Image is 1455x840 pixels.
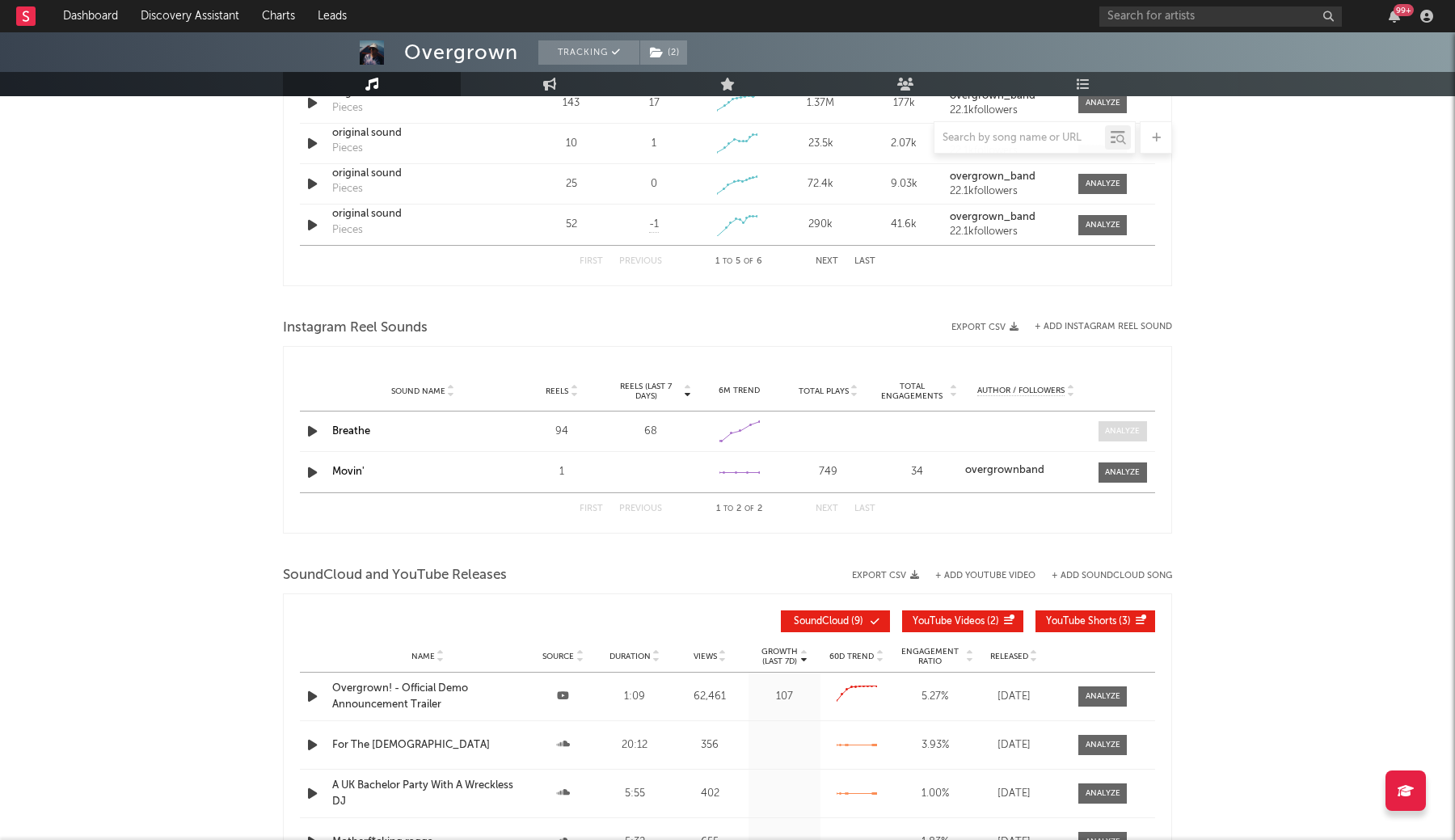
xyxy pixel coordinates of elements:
[913,617,999,627] span: ( 2 )
[799,386,849,396] span: Total Plays
[990,652,1028,661] span: Released
[521,464,602,480] div: 1
[816,257,838,266] button: Next
[761,647,798,656] p: Growth
[533,95,609,112] div: 143
[950,212,1035,222] strong: overgrown_band
[619,504,662,513] button: Previous
[694,252,783,272] div: 1 5 6
[542,652,574,661] span: Source
[965,465,1086,476] a: overgrownband
[1035,572,1172,580] button: + Add SoundCloud Song
[913,617,985,627] span: YouTube Videos
[332,222,363,238] div: Pieces
[649,217,659,233] span: -1
[533,217,609,233] div: 52
[977,386,1065,396] span: Author / Followers
[332,166,501,182] a: original sound
[332,466,365,477] a: Movin'
[1099,6,1342,27] input: Search for artists
[816,504,838,513] button: Next
[675,689,745,705] div: 62,461
[950,91,1035,101] strong: overgrown_band
[675,786,745,802] div: 402
[404,40,518,65] div: Overgrown
[694,500,783,519] div: 1 2 2
[533,176,609,192] div: 25
[753,689,816,705] div: 107
[744,505,754,513] span: of
[919,572,1035,580] div: + Add YouTube Video
[580,257,603,266] button: First
[981,689,1046,705] div: [DATE]
[877,382,948,401] span: Total Engagements
[610,382,681,401] span: Reels (last 7 days)
[332,681,523,712] div: Overgrown! - Official Demo Announcement Trailer
[639,40,688,65] span: ( 2 )
[744,258,753,265] span: of
[934,132,1105,145] input: Search by song name or URL
[640,40,687,65] button: (2)
[791,617,866,627] span: ( 9 )
[538,40,639,65] button: Tracking
[619,257,662,266] button: Previous
[965,465,1044,475] strong: overgrownband
[391,386,445,396] span: Sound Name
[699,385,780,397] div: 6M Trend
[283,319,428,338] span: Instagram Reel Sounds
[788,464,869,480] div: 749
[332,737,523,753] a: For The [DEMOGRAPHIC_DATA]
[852,571,919,580] button: Export CSV
[781,610,890,632] button: SoundCloud(9)
[950,186,1062,197] div: 22.1k followers
[950,212,1062,223] a: overgrown_band
[783,95,858,112] div: 1.37M
[1052,572,1172,580] button: + Add SoundCloud Song
[1389,10,1400,23] button: 99+
[603,786,667,802] div: 5:55
[283,566,507,585] span: SoundCloud and YouTube Releases
[649,95,660,112] div: 17
[694,652,717,661] span: Views
[603,689,667,705] div: 1:09
[332,206,501,222] a: original sound
[332,778,523,809] a: A UK Bachelor Party With A Wreckless DJ
[1018,323,1172,331] div: + Add Instagram Reel Sound
[1035,610,1155,632] button: YouTube Shorts(3)
[950,171,1035,182] strong: overgrown_band
[610,424,691,440] div: 68
[1046,617,1131,627] span: ( 3 )
[950,171,1062,183] a: overgrown_band
[854,504,875,513] button: Last
[935,572,1035,580] button: + Add YouTube Video
[723,258,732,265] span: to
[829,652,874,661] span: 60D Trend
[546,386,568,396] span: Reels
[521,424,602,440] div: 94
[867,217,942,233] div: 41.6k
[950,226,1062,238] div: 22.1k followers
[1046,617,1116,627] span: YouTube Shorts
[332,100,363,116] div: Pieces
[877,464,958,480] div: 34
[609,652,651,661] span: Duration
[981,737,1046,753] div: [DATE]
[1394,4,1414,16] div: 99 +
[723,505,733,513] span: to
[896,737,973,753] div: 3.93 %
[761,656,798,666] p: (Last 7d)
[794,617,849,627] span: SoundCloud
[580,504,603,513] button: First
[867,176,942,192] div: 9.03k
[854,257,875,266] button: Last
[651,176,657,192] div: 0
[902,610,1023,632] button: YouTube Videos(2)
[867,95,942,112] div: 177k
[951,323,1018,332] button: Export CSV
[332,426,370,437] a: Breathe
[896,786,973,802] div: 1.00 %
